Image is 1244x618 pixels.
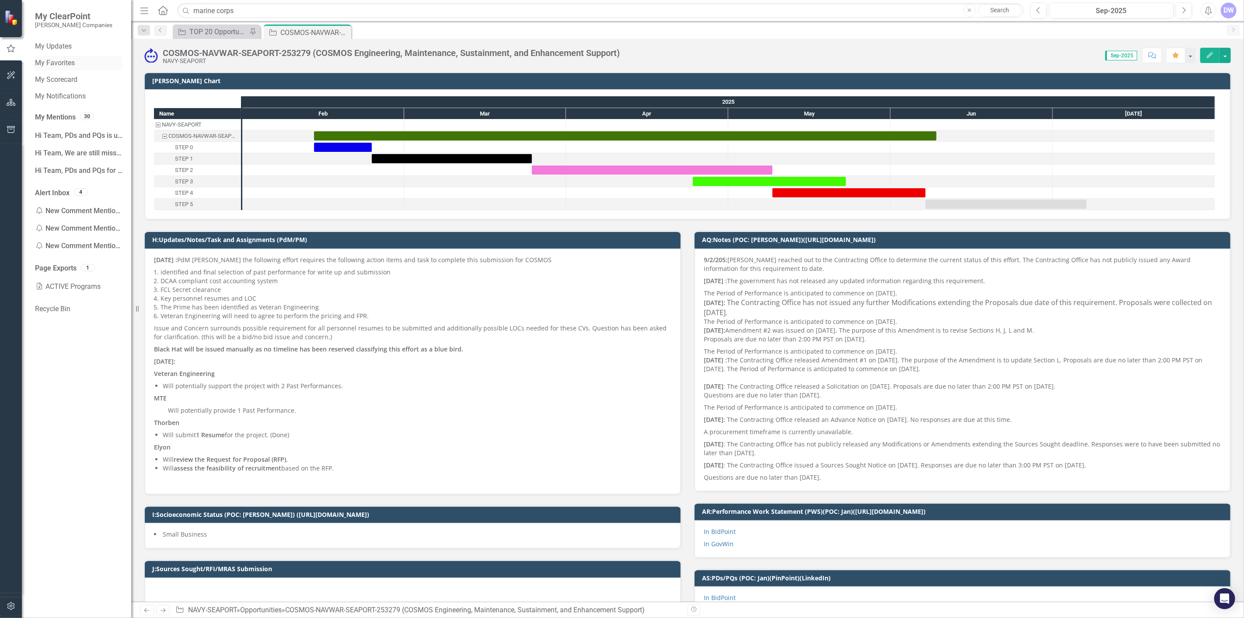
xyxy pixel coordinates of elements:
[704,440,723,448] strong: [DATE]
[242,108,404,119] div: Feb
[242,96,1215,108] div: 2025
[693,177,846,186] div: Task: Start date: 2025-04-24 End date: 2025-05-23
[1214,588,1235,609] div: Open Intercom Messenger
[704,298,725,307] strong: [DATE]:
[1105,51,1137,60] span: Sep-2025
[566,108,728,119] div: Apr
[372,154,532,163] div: Task: Start date: 2025-02-23 End date: 2025-03-25
[154,199,241,210] div: STEP 5
[163,382,671,390] li: Will potentially support the project with 2 Past Performances.
[704,326,1221,335] div: Amendment #2 was issued on [DATE]. The purpose of this Amendment is to revise Sections H, J, L an...
[240,606,282,614] a: Opportunities
[152,77,1226,84] h3: [PERSON_NAME] Chart
[1221,3,1237,18] button: DW
[154,153,241,165] div: STEP 1
[154,199,241,210] div: Task: Start date: 2025-06-07 End date: 2025-07-07
[154,142,241,153] div: Task: Start date: 2025-02-13 End date: 2025-02-23
[175,153,193,165] div: STEP 1
[704,461,723,469] strong: [DATE]
[154,130,241,142] div: COSMOS-NAVWAR-SEAPORT-253279 (COSMOS Engineering, Maintenance, Sustainment, and Enhancement Support)
[168,130,238,142] div: COSMOS-NAVWAR-SEAPORT-253279 (COSMOS Engineering, Maintenance, Sustainment, and Enhancement Support)
[175,187,193,199] div: STEP 4
[163,48,620,58] div: COSMOS-NAVWAR-SEAPORT-253279 (COSMOS Engineering, Maintenance, Sustainment, and Enhancement Support)
[704,256,1221,275] p: [PERSON_NAME] reached out to the Contracting Office to determine the current status of this effor...
[154,322,671,343] p: Issue and Concern surrounds possible requirement for all personnel resumes to be submitted and ad...
[163,431,671,439] li: Will submit for the project. (Done)
[532,165,772,175] div: Task: Start date: 2025-03-25 End date: 2025-05-09
[35,42,122,52] a: My Updates
[174,455,286,463] strong: review the Request for Proposal (RFP)
[772,188,926,197] div: Task: Start date: 2025-05-09 End date: 2025-06-07
[175,199,193,210] div: STEP 5
[154,187,241,199] div: Task: Start date: 2025-05-09 End date: 2025-06-07
[35,11,112,21] span: My ClearPoint
[704,471,1221,482] p: Questions are due no later than [DATE].
[35,75,122,85] a: My Scorecard
[926,200,1087,209] div: Task: Start date: 2025-06-07 End date: 2025-07-07
[704,382,723,390] strong: [DATE]
[35,278,122,295] a: ACTIVE Programs
[35,220,122,237] div: New Comment Mention: ONRC03SS-ONR-SEAPORT-228457 (ONR CODE 03 SUPPORT SERVICES (SEAPORT NXG)) - J...
[196,431,225,439] strong: 1 Resume
[704,414,1221,426] p: : The Contracting Office released an Advance Notice on [DATE]. No responses are due at this time.
[4,10,20,25] img: ClearPoint Strategy
[1053,108,1215,119] div: Jul
[704,345,1221,356] p: The Period of Performance is anticipated to commence on [DATE].
[704,438,1221,459] p: : The Contracting Office has not publicly released any Modifications or Amendments extending the ...
[35,237,122,255] div: New Comment Mention: PMA261CSS-NAVAIR-SEAPORT-249453 (PMA 261 CONTRACTOR SUPPORT SERVICES CONTRAC...
[189,26,247,37] div: TOP 20 Opportunities ([DATE] Process)
[728,108,891,119] div: May
[154,369,215,378] strong: Veteran Engineering
[188,606,237,614] a: NAVY-SEAPORT
[704,391,1221,401] p: Questions are due no later than [DATE].
[154,187,241,199] div: STEP 4
[175,142,193,153] div: STEP 0
[161,312,671,320] li: Veteran Engineering will need to agree to perform the pricing and FPR.
[154,256,177,264] strong: [DATE] :
[161,285,671,294] li: FCL Secret clearance
[702,236,1226,243] h3: AQ:Notes (POC: [PERSON_NAME])([URL][DOMAIN_NAME])
[704,401,1221,414] p: The Period of Performance is anticipated to commence on [DATE].
[35,188,70,198] a: Alert Inbox
[154,345,463,353] strong: Black Hat will be issued manually as no timeline has been reserved classifying this effort as a b...
[163,464,671,473] li: Will based on the RFP.
[144,49,158,63] img: Submitted
[163,530,207,538] span: Small Business
[154,165,241,176] div: Task: Start date: 2025-03-25 End date: 2025-05-09
[704,382,1221,391] div: : The Contracting Office released a Solicitation on [DATE]. Proposals are due no later than 2:00 ...
[162,119,202,130] div: NAVY-SEAPORT
[154,119,241,130] div: NAVY-SEAPORT
[154,443,171,451] strong: Elyon
[702,575,1226,581] h3: AS:PDs/PQs (POC: Jan)(PinPoint)(LinkedIn)
[154,108,241,119] div: Name
[891,108,1053,119] div: Jun
[154,394,167,402] strong: MTE
[152,565,676,572] h3: J:Sources Sought/RFI/MRAS Submission
[35,304,122,314] a: Recycle Bin
[35,166,1073,175] span: Hi Team, PDs and PQs for this program is up on BidPoint, let me know if you need any assistance o...
[704,593,736,602] a: In BidPoint
[704,287,1221,298] p: The Period of Performance is anticipated to commence on [DATE].
[161,303,671,312] li: The Prime has been identified as Veteran Engineering
[154,176,241,187] div: STEP 3
[161,268,671,277] li: identified and final selection of past performance for write up and submission
[161,294,671,303] li: Key personnel resumes and LOC
[175,26,247,37] a: TOP 20 Opportunities ([DATE] Process)
[74,188,88,196] div: 4
[152,236,676,243] h3: H:Updates/Notes/Task and Assignments (PdM/PM)
[177,3,1024,18] input: Search ClearPoint...
[704,356,727,364] strong: [DATE] :
[154,142,241,153] div: STEP 0
[285,606,645,614] div: COSMOS-NAVWAR-SEAPORT-253279 (COSMOS Engineering, Maintenance, Sustainment, and Enhancement Support)
[1049,3,1174,18] button: Sep-2025
[154,176,241,187] div: Task: Start date: 2025-04-24 End date: 2025-05-23
[702,508,1226,515] h3: AR:Performance Work Statement (PWS)(POC: Jan)([URL][DOMAIN_NAME])
[35,112,76,123] a: My Mentions
[154,130,241,142] div: Task: Start date: 2025-02-13 End date: 2025-06-09
[704,415,723,424] strong: [DATE]
[152,511,676,518] h3: I:Socioeconomic Status (POC: [PERSON_NAME]) ([URL][DOMAIN_NAME])
[704,317,1221,326] p: The Period of Performance is anticipated to commence on [DATE].
[35,263,77,274] a: Page Exports
[175,176,193,187] div: STEP 3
